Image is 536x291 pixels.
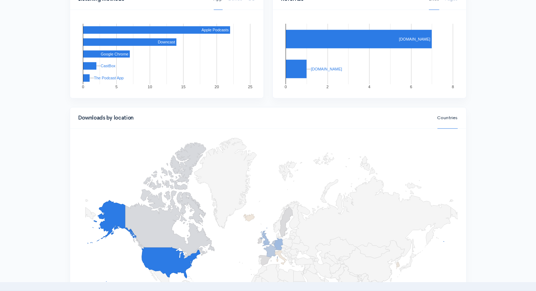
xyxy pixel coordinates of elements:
text: 4 [368,85,370,89]
svg: A chart. [79,18,255,90]
text: 10 [148,85,152,89]
h4: Downloads by location [79,115,429,121]
text: [DOMAIN_NAME] [311,67,342,71]
text: [DOMAIN_NAME] [399,37,430,41]
text: The Podcast App [94,76,124,80]
text: Google Chrome [101,52,128,56]
text: 2 [326,85,328,89]
text: CastBox [101,64,116,68]
text: 6 [410,85,412,89]
text: 25 [248,85,252,89]
text: 15 [181,85,185,89]
text: 20 [214,85,219,89]
text: 0 [285,85,287,89]
text: Downcast [158,40,175,44]
text: Apple Podcasts [201,28,229,32]
svg: A chart. [281,18,458,90]
a: Countries [437,107,458,129]
text: 8 [452,85,454,89]
text: 0 [82,85,84,89]
text: 5 [115,85,117,89]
